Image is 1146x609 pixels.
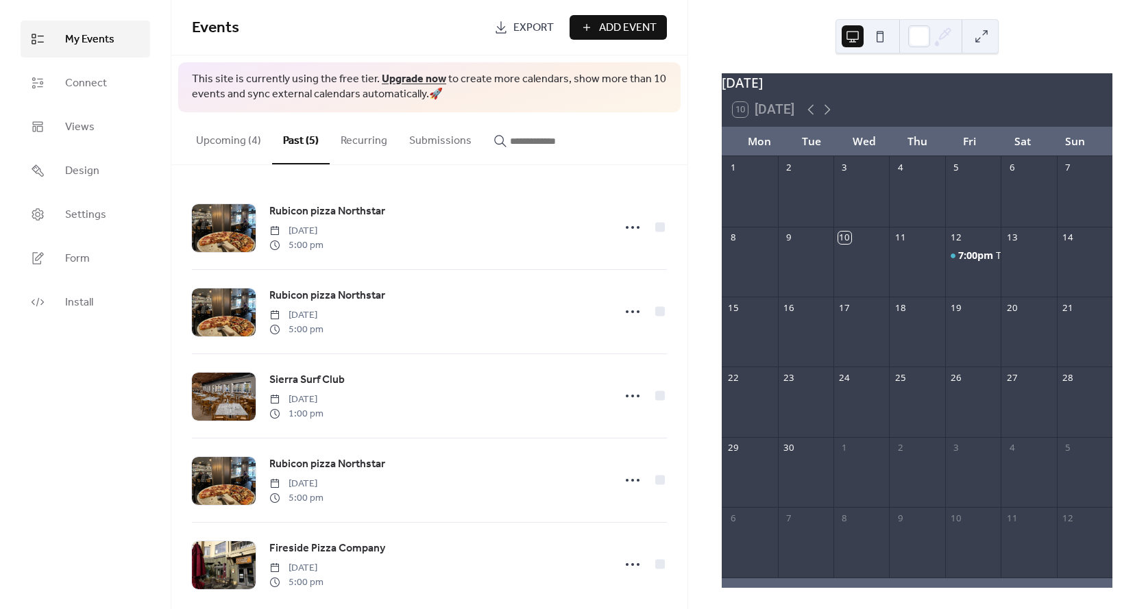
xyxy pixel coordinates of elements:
[838,512,851,524] div: 8
[783,442,795,454] div: 30
[269,456,385,473] a: Rubicon pizza Northstar
[783,372,795,384] div: 23
[484,15,564,40] a: Export
[21,240,150,277] a: Form
[269,288,385,304] span: Rubicon pizza Northstar
[1062,161,1074,173] div: 7
[950,232,962,244] div: 12
[21,152,150,189] a: Design
[950,301,962,314] div: 19
[1005,232,1018,244] div: 13
[570,15,667,40] button: Add Event
[21,21,150,58] a: My Events
[269,203,385,221] a: Rubicon pizza Northstar
[1049,127,1101,156] div: Sun
[783,232,795,244] div: 9
[1062,372,1074,384] div: 28
[1062,512,1074,524] div: 12
[894,372,907,384] div: 25
[21,64,150,101] a: Connect
[727,301,739,314] div: 15
[269,393,324,407] span: [DATE]
[945,249,1001,262] div: Tipsy Yeti Restaurant & Bar
[950,512,962,524] div: 10
[599,20,657,36] span: Add Event
[21,284,150,321] a: Install
[996,127,1049,156] div: Sat
[192,13,239,43] span: Events
[398,112,483,163] button: Submissions
[269,456,385,473] span: Rubicon pizza Northstar
[838,127,891,156] div: Wed
[1005,442,1018,454] div: 4
[269,575,324,590] span: 5:00 pm
[894,161,907,173] div: 4
[1005,512,1018,524] div: 11
[269,238,324,253] span: 5:00 pm
[65,207,106,223] span: Settings
[733,127,785,156] div: Mon
[269,407,324,421] span: 1:00 pm
[269,224,324,238] span: [DATE]
[269,287,385,305] a: Rubicon pizza Northstar
[1005,161,1018,173] div: 6
[838,232,851,244] div: 10
[269,203,385,220] span: Rubicon pizza Northstar
[838,301,851,314] div: 17
[783,161,795,173] div: 2
[727,372,739,384] div: 22
[785,127,838,156] div: Tue
[1062,442,1074,454] div: 5
[269,540,385,557] span: Fireside Pizza Company
[269,540,385,558] a: Fireside Pizza Company
[65,75,107,92] span: Connect
[185,112,272,163] button: Upcoming (4)
[838,442,851,454] div: 1
[65,163,99,179] span: Design
[21,196,150,233] a: Settings
[269,477,324,491] span: [DATE]
[192,72,667,103] span: This site is currently using the free tier. to create more calendars, show more than 10 events an...
[65,295,93,311] span: Install
[269,371,345,389] a: Sierra Surf Club
[1062,232,1074,244] div: 14
[269,308,324,323] span: [DATE]
[950,372,962,384] div: 26
[783,512,795,524] div: 7
[944,127,997,156] div: Fri
[727,161,739,173] div: 1
[996,249,1121,262] div: Tipsy Yeti Restaurant & Bar
[894,301,907,314] div: 18
[727,232,739,244] div: 8
[330,112,398,163] button: Recurring
[513,20,554,36] span: Export
[269,491,324,506] span: 5:00 pm
[21,108,150,145] a: Views
[838,161,851,173] div: 3
[272,112,330,164] button: Past (5)
[269,323,324,337] span: 5:00 pm
[269,561,324,575] span: [DATE]
[950,161,962,173] div: 5
[838,372,851,384] div: 24
[727,442,739,454] div: 29
[891,127,944,156] div: Thu
[894,512,907,524] div: 9
[727,512,739,524] div: 6
[722,73,1112,93] div: [DATE]
[65,119,95,136] span: Views
[950,442,962,454] div: 3
[1062,301,1074,314] div: 21
[65,32,114,48] span: My Events
[382,69,446,90] a: Upgrade now
[783,301,795,314] div: 16
[894,442,907,454] div: 2
[1005,372,1018,384] div: 27
[65,251,90,267] span: Form
[894,232,907,244] div: 11
[958,249,996,262] span: 7:00pm
[1005,301,1018,314] div: 20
